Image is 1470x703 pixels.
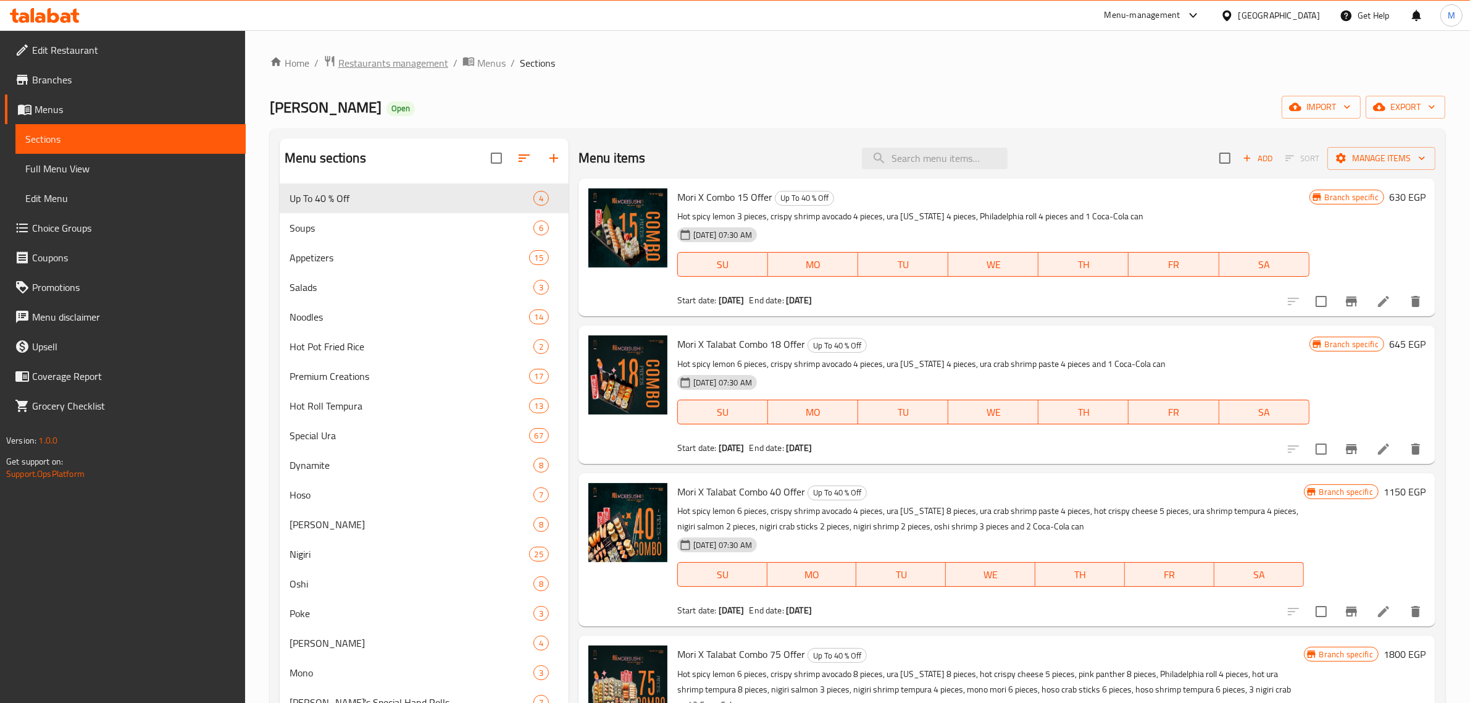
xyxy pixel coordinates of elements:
span: Edit Menu [25,191,236,206]
span: 17 [530,371,548,382]
b: [DATE] [719,440,745,456]
button: delete [1401,434,1430,464]
div: Oshi8 [280,569,569,599]
span: End date: [750,602,784,618]
div: Up To 40 % Off [808,338,867,353]
button: TH [1038,400,1129,424]
span: Version: [6,432,36,448]
span: Poke [290,606,533,621]
button: SU [677,400,768,424]
span: SA [1224,403,1305,421]
span: Menu disclaimer [32,309,236,324]
div: items [529,369,549,384]
button: WE [946,562,1035,587]
span: Select section [1212,145,1238,171]
li: / [314,56,319,70]
span: Nigiri [290,547,529,562]
b: [DATE] [719,602,745,618]
div: Salads3 [280,272,569,302]
div: Up To 40 % Off [775,191,834,206]
div: Menu-management [1105,8,1180,23]
nav: breadcrumb [270,55,1445,71]
span: 7 [534,489,548,501]
span: WE [953,403,1034,421]
a: Menus [462,55,506,71]
span: Sections [25,132,236,146]
div: Appetizers15 [280,243,569,272]
a: Edit menu item [1376,442,1391,457]
span: Up To 40 % Off [808,339,866,353]
span: Sort sections [509,143,539,173]
span: SU [683,256,763,274]
a: Sections [15,124,246,154]
button: SU [677,252,768,277]
b: [DATE] [786,440,812,456]
div: items [533,665,549,680]
a: Menus [5,95,246,124]
span: Up To 40 % Off [290,191,533,206]
b: [DATE] [786,292,812,308]
span: Promotions [32,280,236,295]
a: Choice Groups [5,213,246,243]
span: TH [1043,256,1124,274]
span: SU [683,566,762,584]
div: Mono3 [280,658,569,688]
span: Restaurants management [338,56,448,70]
p: Hot spicy lemon 6 pieces, crispy shrimp avocado 4 pieces, ura [US_STATE] 8 pieces, ura crab shrim... [677,503,1304,534]
span: Upsell [32,339,236,354]
span: Start date: [677,440,717,456]
span: 8 [534,578,548,590]
span: 3 [534,608,548,620]
span: M [1448,9,1455,22]
img: Mori X Combo 15 Offer [588,188,667,267]
span: 8 [534,519,548,531]
span: FR [1134,403,1214,421]
span: MO [773,403,853,421]
span: Branch specific [1314,486,1378,498]
span: Start date: [677,602,717,618]
button: MO [768,252,858,277]
span: Mori X Talabat Combo 18 Offer [677,335,805,353]
button: SA [1214,562,1304,587]
div: Ura Maki [290,517,533,532]
span: End date: [750,440,784,456]
div: Hot Pot Fried Rice2 [280,332,569,361]
span: Appetizers [290,250,529,265]
span: Premium Creations [290,369,529,384]
span: Sections [520,56,555,70]
span: Select to update [1308,599,1334,625]
h6: 645 EGP [1389,335,1426,353]
div: [GEOGRAPHIC_DATA] [1238,9,1320,22]
div: items [533,191,549,206]
span: 25 [530,549,548,560]
span: Hot Pot Fried Rice [290,339,533,354]
div: items [529,398,549,413]
a: Restaurants management [324,55,448,71]
div: Dynamite8 [280,450,569,480]
span: Select all sections [483,145,509,171]
span: Full Menu View [25,161,236,176]
div: Oshi [290,576,533,591]
span: [PERSON_NAME] [270,93,382,121]
button: SU [677,562,767,587]
span: Coverage Report [32,369,236,384]
a: Menu disclaimer [5,302,246,332]
div: Salads [290,280,533,295]
div: Hot Roll Tempura [290,398,529,413]
span: SA [1219,566,1299,584]
span: TH [1040,566,1120,584]
div: Special Ura [290,428,529,443]
span: Branches [32,72,236,87]
a: Grocery Checklist [5,391,246,421]
p: Hot spicy lemon 6 pieces, crispy shrimp avocado 4 pieces, ura [US_STATE] 4 pieces, ura crab shrim... [677,356,1309,372]
div: Soups6 [280,213,569,243]
img: Mori X Talabat Combo 40 Offer [588,483,667,562]
span: Hoso [290,487,533,502]
img: Mori X Talabat Combo 18 Offer [588,335,667,415]
b: [DATE] [719,292,745,308]
div: items [533,636,549,650]
div: items [529,428,549,443]
button: MO [768,400,858,424]
div: items [533,606,549,621]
